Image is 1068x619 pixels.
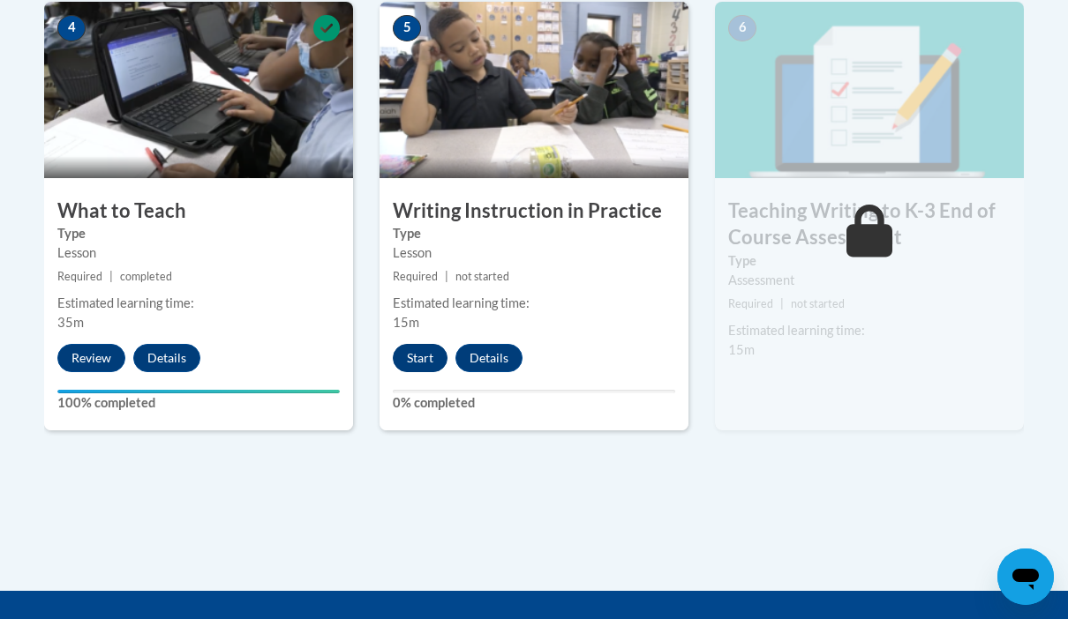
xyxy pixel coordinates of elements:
[57,224,340,243] label: Type
[120,270,172,283] span: completed
[393,15,421,41] span: 5
[393,224,675,243] label: Type
[133,344,200,372] button: Details
[780,297,784,310] span: |
[728,342,755,357] span: 15m
[57,243,340,263] div: Lesson
[728,297,773,310] span: Required
[57,15,86,41] span: 4
[57,390,340,393] div: Your progress
[715,198,1024,252] h3: Teaching Writing to K-3 End of Course Assessment
[109,270,113,283] span: |
[728,251,1011,271] label: Type
[393,393,675,413] label: 0% completed
[393,243,675,263] div: Lesson
[715,2,1024,178] img: Course Image
[393,294,675,313] div: Estimated learning time:
[728,15,756,41] span: 6
[57,294,340,313] div: Estimated learning time:
[57,315,84,330] span: 35m
[393,270,438,283] span: Required
[445,270,448,283] span: |
[44,198,353,225] h3: What to Teach
[455,270,509,283] span: not started
[791,297,845,310] span: not started
[57,344,125,372] button: Review
[57,270,102,283] span: Required
[393,344,448,372] button: Start
[728,321,1011,340] div: Estimated learning time:
[728,271,1011,290] div: Assessment
[997,548,1054,605] iframe: Button to launch messaging window
[380,2,688,178] img: Course Image
[393,315,419,330] span: 15m
[57,393,340,413] label: 100% completed
[455,344,523,372] button: Details
[44,2,353,178] img: Course Image
[380,198,688,225] h3: Writing Instruction in Practice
